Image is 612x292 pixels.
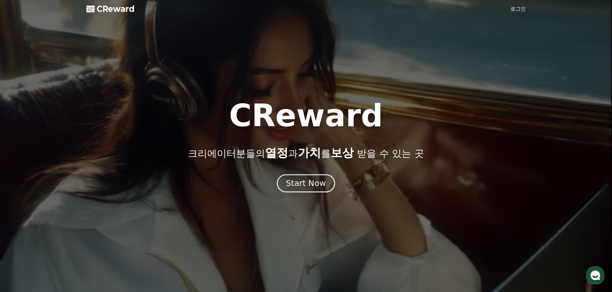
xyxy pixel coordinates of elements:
[265,146,288,159] span: 열정
[229,100,383,131] h1: CReward
[83,203,123,219] a: 설정
[99,213,107,218] span: 설정
[42,203,83,219] a: 대화
[510,5,526,13] a: 로그인
[188,146,424,159] p: 크리에이터분들의 과 를 받을 수 있는 곳
[298,146,321,159] span: 가치
[277,174,335,192] button: Start Now
[59,213,67,218] span: 대화
[331,146,354,159] span: 보상
[97,4,135,14] span: CReward
[2,203,42,219] a: 홈
[278,181,334,187] a: Start Now
[20,213,24,218] span: 홈
[86,4,135,14] a: CReward
[286,178,326,189] div: Start Now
